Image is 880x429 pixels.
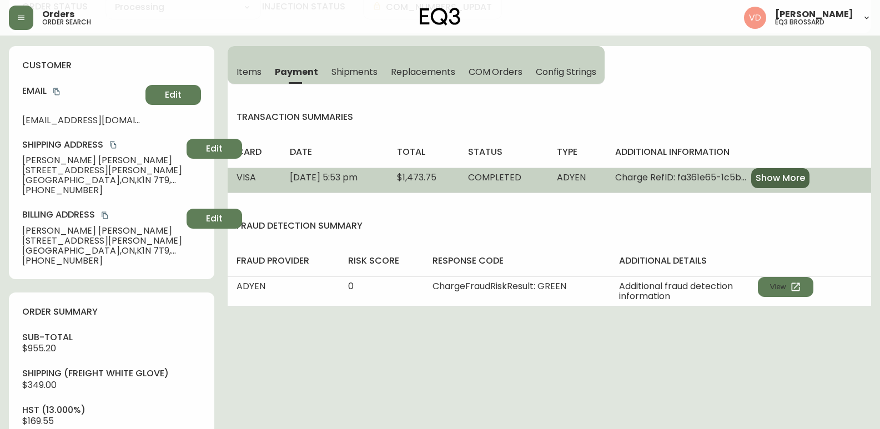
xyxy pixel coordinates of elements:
[615,146,862,158] h4: additional information
[206,143,223,155] span: Edit
[99,210,110,221] button: copy
[433,280,566,292] span: ChargeFraudRiskResult: GREEN
[744,7,766,29] img: 34cbe8de67806989076631741e6a7c6b
[187,139,242,159] button: Edit
[42,19,91,26] h5: order search
[51,86,62,97] button: copy
[22,306,201,318] h4: order summary
[22,342,56,355] span: $955.20
[468,146,539,158] h4: status
[536,66,596,78] span: Config Strings
[22,404,201,416] h4: hst (13.000%)
[775,10,853,19] span: [PERSON_NAME]
[557,171,586,184] span: ADYEN
[758,277,813,297] button: View
[619,281,758,301] span: Additional fraud detection information
[187,209,242,229] button: Edit
[22,256,182,266] span: [PHONE_NUMBER]
[348,255,415,267] h4: risk score
[22,165,182,175] span: [STREET_ADDRESS][PERSON_NAME]
[228,111,871,123] h4: transaction summaries
[275,66,318,78] span: Payment
[145,85,201,105] button: Edit
[22,415,54,427] span: $169.55
[615,173,747,183] span: Charge RefID: fa361e65-1c5b-4943-93d3-edfc1068ff9c
[469,66,523,78] span: COM Orders
[22,155,182,165] span: [PERSON_NAME] [PERSON_NAME]
[619,255,862,267] h4: additional details
[397,146,451,158] h4: total
[22,226,182,236] span: [PERSON_NAME] [PERSON_NAME]
[237,280,265,292] span: ADYEN
[22,367,201,380] h4: Shipping ( Freight White Glove )
[290,146,379,158] h4: date
[391,66,455,78] span: Replacements
[348,280,354,292] span: 0
[775,19,824,26] h5: eq3 brossard
[290,171,358,184] span: [DATE] 5:53 pm
[237,171,256,184] span: VISA
[331,66,378,78] span: Shipments
[22,236,182,246] span: [STREET_ADDRESS][PERSON_NAME]
[22,175,182,185] span: [GEOGRAPHIC_DATA] , ON , K1N 7T9 , CA
[165,89,182,101] span: Edit
[22,185,182,195] span: [PHONE_NUMBER]
[420,8,461,26] img: logo
[751,168,809,188] button: Show More
[22,115,141,125] span: [EMAIL_ADDRESS][DOMAIN_NAME]
[42,10,74,19] span: Orders
[237,255,330,267] h4: fraud provider
[22,246,182,256] span: [GEOGRAPHIC_DATA] , ON , K1N 7T9 , CA
[22,331,201,344] h4: sub-total
[22,209,182,221] h4: Billing Address
[22,139,182,151] h4: Shipping Address
[22,59,201,72] h4: customer
[433,255,601,267] h4: response code
[397,171,436,184] span: $1,473.75
[22,378,57,391] span: $349.00
[557,146,597,158] h4: type
[237,146,272,158] h4: card
[206,213,223,225] span: Edit
[228,220,871,232] h4: fraud detection summary
[237,66,262,78] span: Items
[22,85,141,97] h4: Email
[756,172,805,184] span: Show More
[108,139,119,150] button: copy
[468,171,521,184] span: COMPLETED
